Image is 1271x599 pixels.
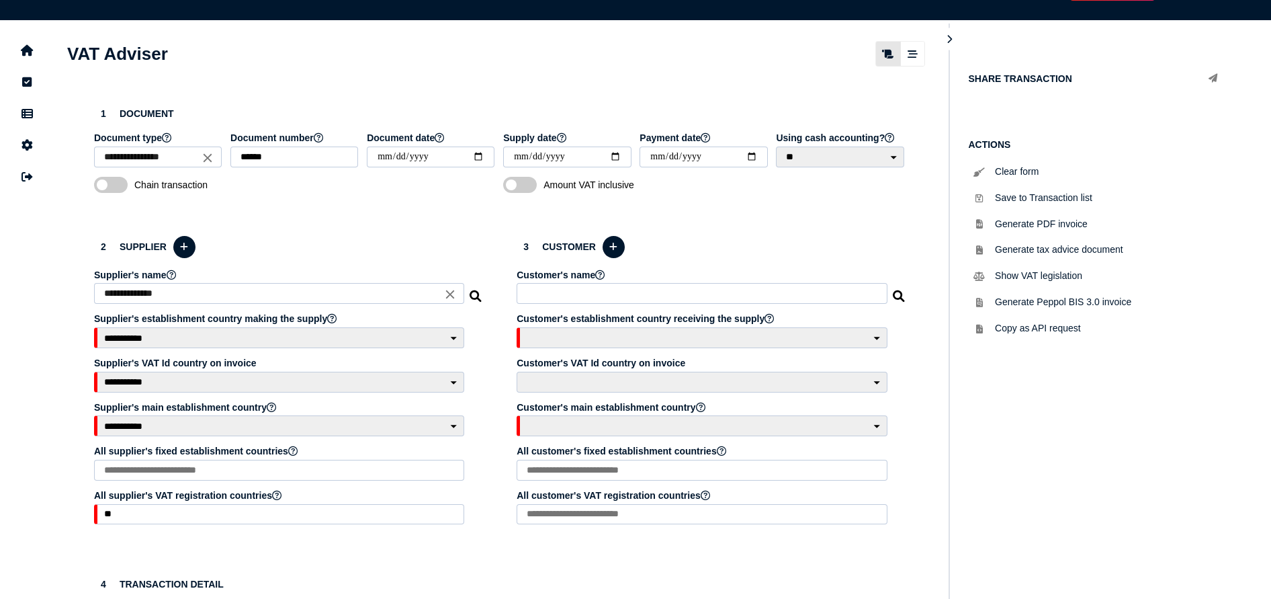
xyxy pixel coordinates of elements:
label: Supplier's name [94,270,466,280]
h3: Transaction detail [94,575,906,594]
app-field: Select a document type [94,132,224,177]
mat-button-toggle: Stepper view [900,42,924,66]
label: All customer's VAT registration countries [517,490,889,501]
h1: Actions [969,139,1225,150]
h1: Share transaction [969,73,1072,84]
i: Search for a dummy seller [470,286,483,297]
h3: Supplier [94,234,483,260]
span: Chain transaction [134,179,275,190]
button: Share transaction [1202,68,1224,90]
label: Supply date [503,132,633,143]
button: Tasks [13,68,41,96]
label: Document date [367,132,496,143]
section: Define the seller [81,221,496,548]
i: Search for a dummy customer [893,286,906,297]
button: Hide [938,28,961,50]
label: Supplier's VAT Id country on invoice [94,358,466,368]
label: Supplier's establishment country making the supply [94,313,466,324]
label: Customer's establishment country receiving the supply [517,313,889,324]
label: Customer's name [517,270,889,280]
div: 1 [94,104,113,123]
h1: VAT Adviser [67,44,168,65]
label: Document number [230,132,360,143]
mat-button-toggle: Classic scrolling page view [876,42,900,66]
button: Add a new customer to the database [603,236,625,258]
label: All supplier's VAT registration countries [94,490,466,501]
label: Customer's VAT Id country on invoice [517,358,889,368]
button: Sign out [13,163,41,191]
span: Amount VAT inclusive [543,179,685,190]
label: All customer's fixed establishment countries [517,446,889,456]
i: Close [200,150,215,165]
h3: Customer [517,234,906,260]
div: 4 [94,575,113,594]
label: All supplier's fixed establishment countries [94,446,466,456]
button: Manage settings [13,131,41,159]
button: Add a new supplier to the database [173,236,195,258]
label: Using cash accounting? [776,132,906,143]
label: Supplier's main establishment country [94,402,466,413]
i: Close [443,287,457,302]
label: Customer's main establishment country [517,402,889,413]
button: Home [13,36,41,65]
button: Data manager [13,99,41,128]
div: 2 [94,237,113,256]
label: Payment date [640,132,769,143]
label: Document type [94,132,224,143]
h3: Document [94,104,906,123]
div: 3 [517,237,535,256]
